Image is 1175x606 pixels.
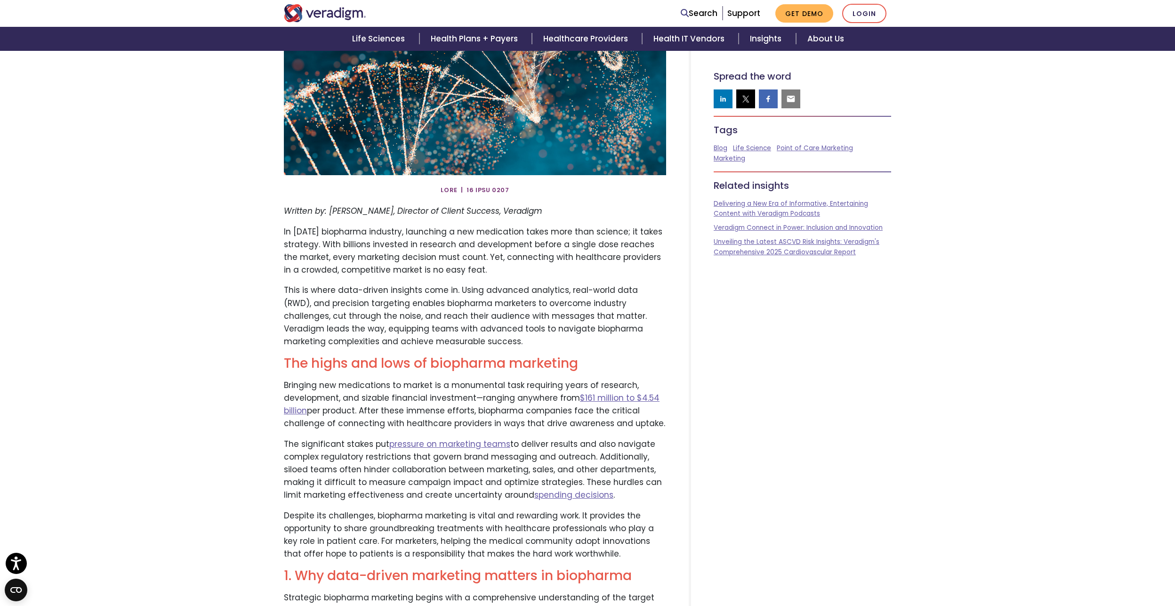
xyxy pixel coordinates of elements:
a: Unveiling the Latest ASCVD Risk Insights: Veradigm's Comprehensive 2025 Cardiovascular Report [714,237,879,257]
button: Open CMP widget [5,579,27,601]
a: spending decisions [534,489,613,501]
a: Point of Care Marketing [777,144,853,153]
img: email sharing button [786,94,796,104]
h5: Spread the word [714,71,891,82]
p: The significant stakes put to deliver results and also navigate complex regulatory restrictions t... [284,438,666,502]
a: Blog [714,144,727,153]
a: Delivering a New Era of Informative, Entertaining Content with Veradigm Podcasts [714,199,868,218]
a: Life Science [733,144,771,153]
p: In [DATE] biopharma industry, launching a new medication takes more than science; it takes strate... [284,226,666,277]
img: twitter sharing button [741,94,750,104]
a: Health IT Vendors [642,27,739,51]
p: This is where data-driven insights come in. Using advanced analytics, real-world data (RWD), and ... [284,284,666,348]
span: Lore | 16 Ipsu 0207 [441,183,509,198]
img: Veradigm logo [284,4,366,22]
a: Life Sciences [341,27,419,51]
a: pressure on marketing teams [389,438,510,450]
a: Marketing [714,154,745,163]
em: Written by: [PERSON_NAME], Director of Client Success, Veradigm [284,205,542,217]
a: Health Plans + Payers [419,27,532,51]
h2: 1. Why data-driven marketing matters in biopharma [284,568,666,584]
h5: Tags [714,124,891,136]
h2: The highs and lows of biopharma marketing [284,356,666,372]
img: linkedin sharing button [718,94,728,104]
a: Login [842,4,886,23]
h5: Related insights [714,180,891,191]
a: Insights [739,27,796,51]
a: About Us [796,27,855,51]
a: Healthcare Providers [532,27,642,51]
a: Get Demo [775,4,833,23]
a: Support [727,8,760,19]
a: Veradigm Connect in Power: Inclusion and Innovation [714,223,883,232]
p: Despite its challenges, biopharma marketing is vital and rewarding work. It provides the opportun... [284,509,666,561]
a: Search [681,7,717,20]
img: facebook sharing button [764,94,773,104]
p: Bringing new medications to market is a monumental task requiring years of research, development,... [284,379,666,430]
